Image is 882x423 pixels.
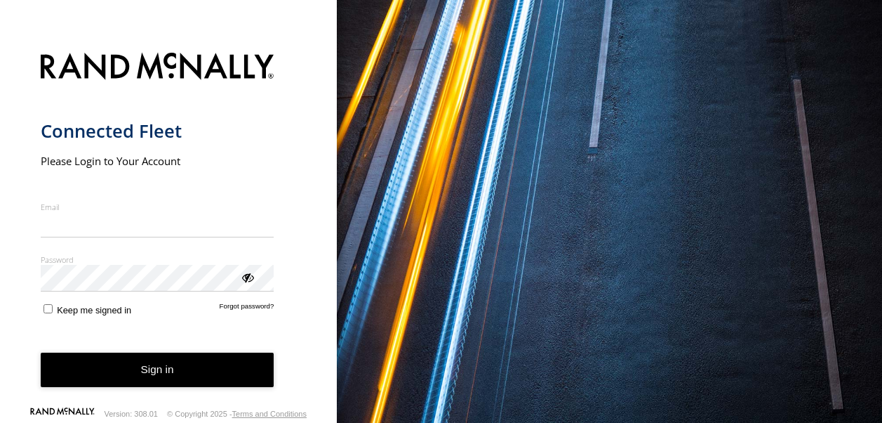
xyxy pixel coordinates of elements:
form: main [41,44,297,410]
a: Terms and Conditions [232,410,307,418]
div: © Copyright 2025 - [167,410,307,418]
button: Sign in [41,353,274,387]
img: Rand McNally [41,50,274,86]
div: Version: 308.01 [105,410,158,418]
label: Password [41,254,274,265]
h1: Connected Fleet [41,119,274,143]
label: Email [41,202,274,212]
span: Keep me signed in [57,305,131,315]
a: Forgot password? [220,302,274,315]
div: ViewPassword [240,270,254,284]
h2: Please Login to Your Account [41,154,274,168]
a: Visit our Website [30,408,95,422]
input: Keep me signed in [44,304,53,313]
